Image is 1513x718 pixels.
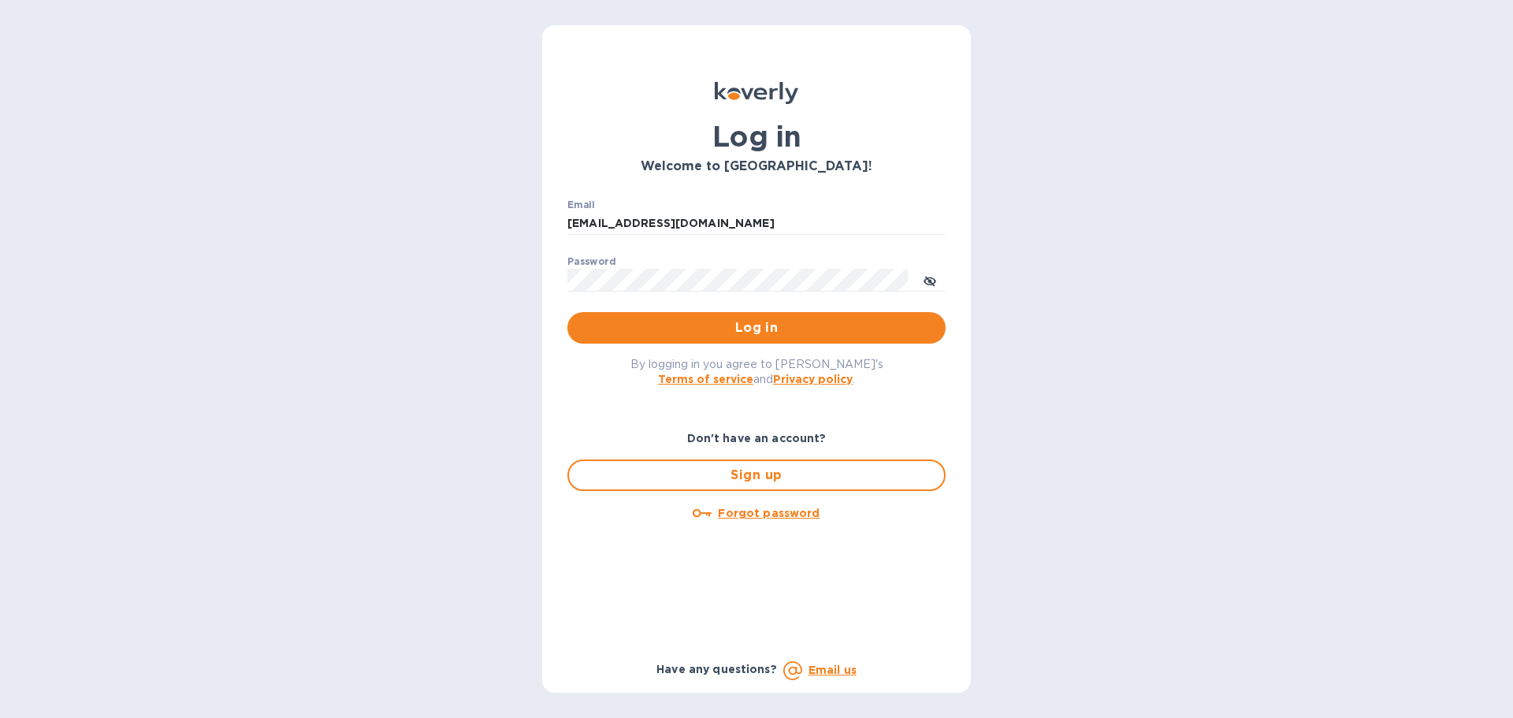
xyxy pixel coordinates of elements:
[718,507,820,519] u: Forgot password
[567,459,946,491] button: Sign up
[687,432,827,445] b: Don't have an account?
[567,120,946,153] h1: Log in
[773,373,853,385] a: Privacy policy
[580,318,933,337] span: Log in
[715,82,798,104] img: Koverly
[582,466,931,485] span: Sign up
[567,212,946,236] input: Enter email address
[630,358,883,385] span: By logging in you agree to [PERSON_NAME]'s and .
[567,257,615,266] label: Password
[809,664,857,676] a: Email us
[656,663,777,675] b: Have any questions?
[914,264,946,296] button: toggle password visibility
[567,200,595,210] label: Email
[567,159,946,174] h3: Welcome to [GEOGRAPHIC_DATA]!
[567,312,946,344] button: Log in
[658,373,753,385] a: Terms of service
